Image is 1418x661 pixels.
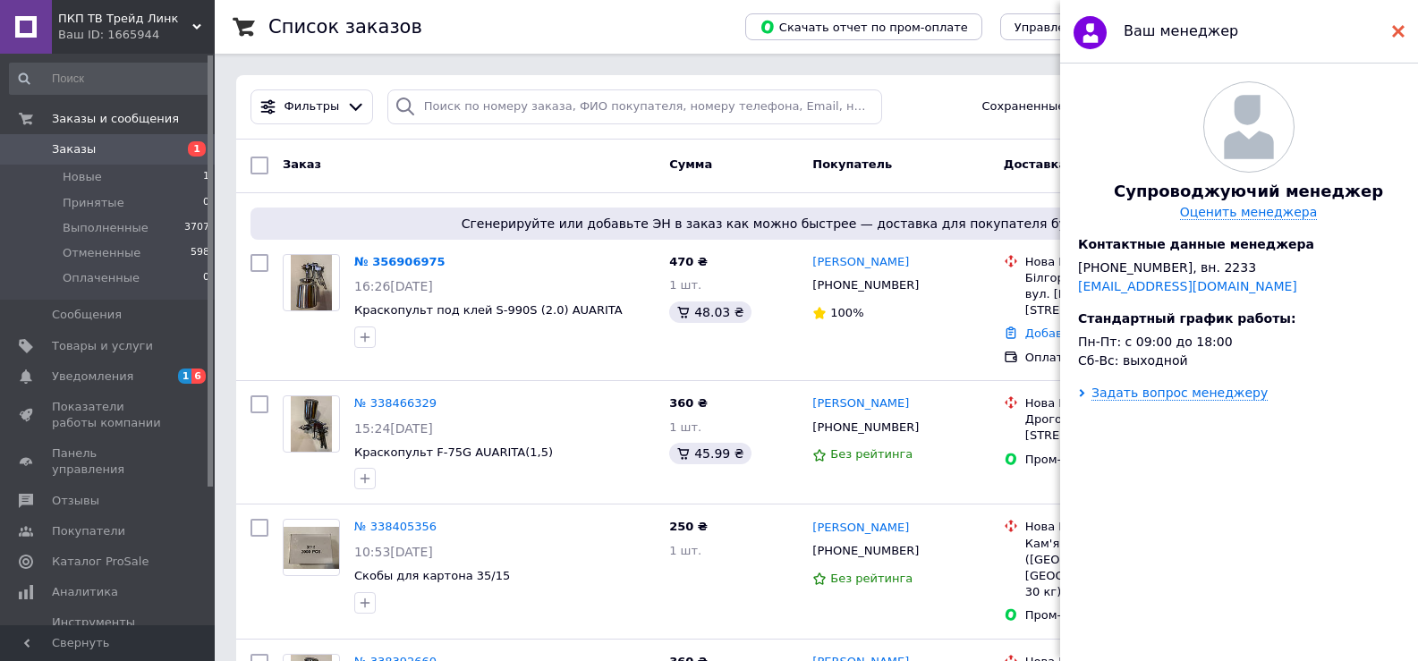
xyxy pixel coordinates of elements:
[284,527,339,569] img: Фото товару
[669,443,751,464] div: 45.99 ₴
[52,399,166,431] span: Показатели работы компании
[354,396,437,410] a: № 338466329
[812,395,909,412] a: [PERSON_NAME]
[830,447,913,461] span: Без рейтинга
[52,307,122,323] span: Сообщения
[669,255,708,268] span: 470 ₴
[63,270,140,286] span: Оплаченные
[1025,395,1218,411] div: Нова Пошта
[283,395,340,453] a: Фото товару
[387,89,882,124] input: Поиск по номеру заказа, ФИО покупателя, номеру телефона, Email, номеру накладной
[1025,452,1218,468] div: Пром-оплата
[52,493,99,509] span: Отзывы
[291,396,333,452] img: Фото товару
[258,215,1375,233] span: Сгенерируйте или добавьте ЭН в заказ как можно быстрее — доставка для покупателя будет бесплатной
[52,445,166,478] span: Панель управления
[203,270,209,286] span: 0
[63,245,140,261] span: Отмененные
[1025,411,1218,444] div: Дрогобич, №4 (до 30 кг): вул. [STREET_ADDRESS]
[1025,270,1218,319] div: Білгород-Дністровський, №1: вул. [PERSON_NAME][STREET_ADDRESS]
[354,421,433,436] span: 15:24[DATE]
[1000,13,1169,40] button: Управление статусами
[1025,536,1218,601] div: Кам'янське ([GEOGRAPHIC_DATA], [GEOGRAPHIC_DATA].), №14 (до 30 кг): [STREET_ADDRESS]
[52,141,96,157] span: Заказы
[268,16,422,38] h1: Список заказов
[982,98,1128,115] span: Сохраненные фильтры:
[9,63,211,95] input: Поиск
[669,278,701,292] span: 1 шт.
[669,520,708,533] span: 250 ₴
[52,523,125,539] span: Покупатели
[52,369,133,385] span: Уведомления
[203,195,209,211] span: 0
[1025,254,1218,270] div: Нова Пошта
[283,519,340,576] a: Фото товару
[184,220,209,236] span: 3707
[178,369,192,384] span: 1
[188,141,206,157] span: 1
[812,278,919,292] span: [PHONE_NUMBER]
[1180,205,1318,220] a: Оценить менеджера
[52,338,153,354] span: Товары и услуги
[354,255,446,268] a: № 356906975
[203,169,209,185] span: 1
[830,306,863,319] span: 100%
[52,584,118,600] span: Аналитика
[354,279,433,293] span: 16:26[DATE]
[63,220,149,236] span: Выполненные
[830,572,913,585] span: Без рейтинга
[52,614,166,647] span: Инструменты вебмастера и SEO
[1015,21,1155,34] span: Управление статусами
[812,157,892,171] span: Покупатель
[669,301,751,323] div: 48.03 ₴
[1025,519,1218,535] div: Нова Пошта
[669,157,712,171] span: Сумма
[669,544,701,557] span: 1 шт.
[284,98,340,115] span: Фильтры
[354,545,433,559] span: 10:53[DATE]
[191,369,206,384] span: 6
[812,520,909,537] a: [PERSON_NAME]
[354,569,510,582] a: Скобы для картона 35/15
[1025,350,1218,366] div: Оплата на счет
[58,11,192,27] span: ПКП ТВ Трейд Линк
[745,13,982,40] button: Скачать отчет по пром-оплате
[52,111,179,127] span: Заказы и сообщения
[191,245,209,261] span: 598
[812,254,909,271] a: [PERSON_NAME]
[63,169,102,185] span: Новые
[354,303,623,317] a: Краскопульт под клей S-990S (2.0) AUARITA
[52,554,149,570] span: Каталог ProSale
[1025,326,1104,340] a: Добавить ЭН
[58,27,215,43] div: Ваш ID: 1665944
[354,520,437,533] a: № 338405356
[283,157,321,171] span: Заказ
[1091,386,1268,401] div: Задать вопрос менеджеру
[669,396,708,410] span: 360 ₴
[63,195,124,211] span: Принятые
[291,255,333,310] img: Фото товару
[354,445,553,459] a: Краскопульт F-75G AUARITA(1,5)
[283,254,340,311] a: Фото товару
[669,420,701,434] span: 1 шт.
[1025,607,1218,623] div: Пром-оплата
[1004,157,1130,171] span: Доставка и оплата
[812,544,919,557] span: [PHONE_NUMBER]
[760,19,968,35] span: Скачать отчет по пром-оплате
[812,420,919,434] span: [PHONE_NUMBER]
[1078,279,1297,293] a: [EMAIL_ADDRESS][DOMAIN_NAME]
